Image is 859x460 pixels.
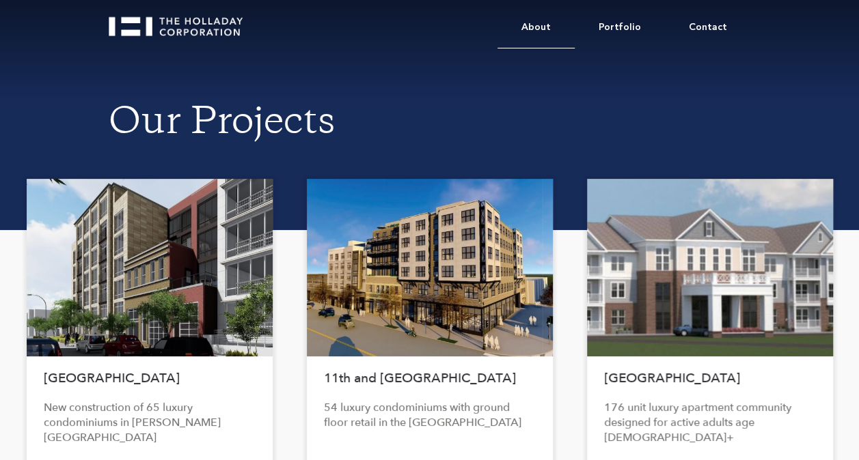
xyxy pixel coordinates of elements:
[575,7,665,48] a: Portfolio
[109,7,255,36] a: home
[109,102,751,146] h1: Our Projects
[324,400,536,430] div: 54 luxury condominiums with ground floor retail in the [GEOGRAPHIC_DATA]
[324,363,536,393] h1: 11th and [GEOGRAPHIC_DATA]
[44,400,256,445] div: New construction of 65 luxury condominiums in [PERSON_NAME][GEOGRAPHIC_DATA]
[604,363,816,393] h1: [GEOGRAPHIC_DATA]
[665,7,751,48] a: Contact
[44,363,256,393] h1: [GEOGRAPHIC_DATA]
[604,400,816,445] div: 176 unit luxury apartment community designed for active adults age [DEMOGRAPHIC_DATA]+
[497,7,575,48] a: About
